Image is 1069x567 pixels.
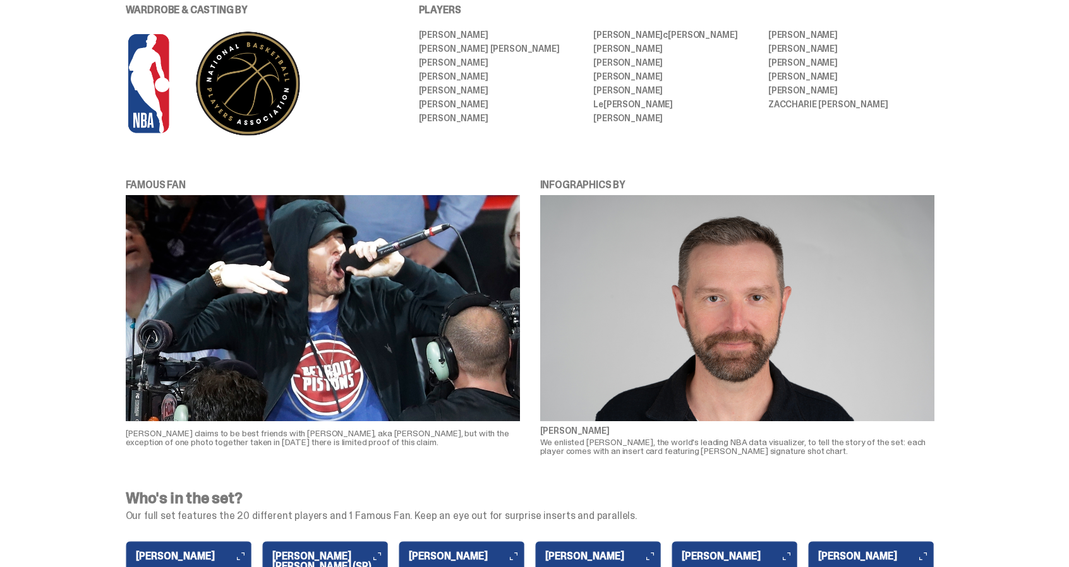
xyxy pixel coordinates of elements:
p: [PERSON_NAME] claims to be best friends with [PERSON_NAME], aka [PERSON_NAME], but with the excep... [126,429,520,446]
h6: [PERSON_NAME] [409,551,525,561]
li: [PERSON_NAME] [593,114,759,122]
li: ZACCHARIE [PERSON_NAME] [768,100,934,109]
li: [PERSON_NAME] [593,58,759,67]
h6: [PERSON_NAME] [818,551,934,561]
li: [PERSON_NAME] [593,44,759,53]
p: We enlisted [PERSON_NAME], the world's leading NBA data visualizer, to tell the story of the set:... [540,438,934,455]
img: kirk%20nba.jpg [540,195,934,421]
p: FAMOUS FAN [126,180,520,190]
li: [PERSON_NAME] [768,86,934,95]
li: [PERSON_NAME] [419,72,585,81]
li: [PERSON_NAME] [768,30,934,39]
p: INFOGRAPHICS BY [540,180,934,190]
li: [PERSON_NAME] [419,86,585,95]
p: PLAYERS [419,5,934,15]
img: NBA%20and%20PA%20logo%20for%20PDP-04.png [126,30,347,137]
li: [PERSON_NAME] [768,72,934,81]
span: c [663,29,668,40]
li: [PERSON_NAME] [419,114,585,122]
li: [PERSON_NAME] [593,72,759,81]
span: e [598,98,603,110]
li: [PERSON_NAME] [PERSON_NAME] [419,44,585,53]
p: Our full set features the 20 different players and 1 Famous Fan. Keep an eye out for surprise ins... [126,511,934,521]
li: [PERSON_NAME] [768,58,934,67]
li: [PERSON_NAME] [419,58,585,67]
li: L [PERSON_NAME] [593,100,759,109]
p: WARDROBE & CASTING BY [126,5,384,15]
h6: [PERSON_NAME] [136,551,252,561]
li: [PERSON_NAME] [768,44,934,53]
img: eminem%20nba.jpg [126,195,520,421]
h6: [PERSON_NAME] [682,551,798,561]
li: [PERSON_NAME] [PERSON_NAME] [593,30,759,39]
h6: [PERSON_NAME] [545,551,661,561]
li: [PERSON_NAME] [419,30,585,39]
h4: Who's in the set? [126,491,934,506]
p: [PERSON_NAME] [540,426,934,435]
li: [PERSON_NAME] [593,86,759,95]
li: [PERSON_NAME] [419,100,585,109]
